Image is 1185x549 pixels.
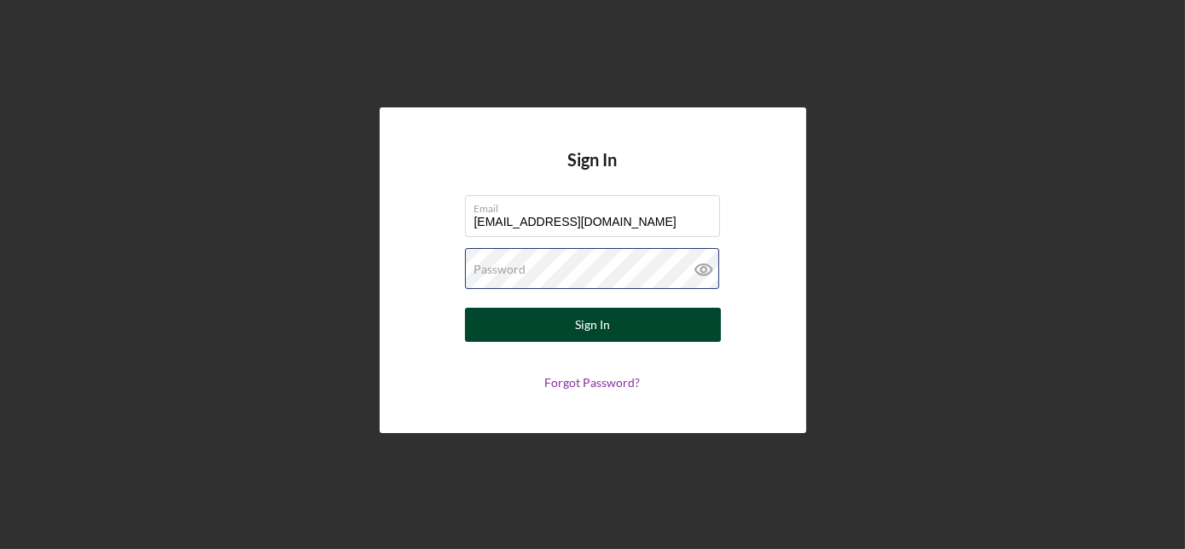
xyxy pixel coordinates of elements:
a: Forgot Password? [545,375,641,390]
button: Sign In [465,308,721,342]
label: Email [474,196,720,215]
div: Sign In [575,308,610,342]
h4: Sign In [568,150,618,195]
label: Password [474,263,526,276]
